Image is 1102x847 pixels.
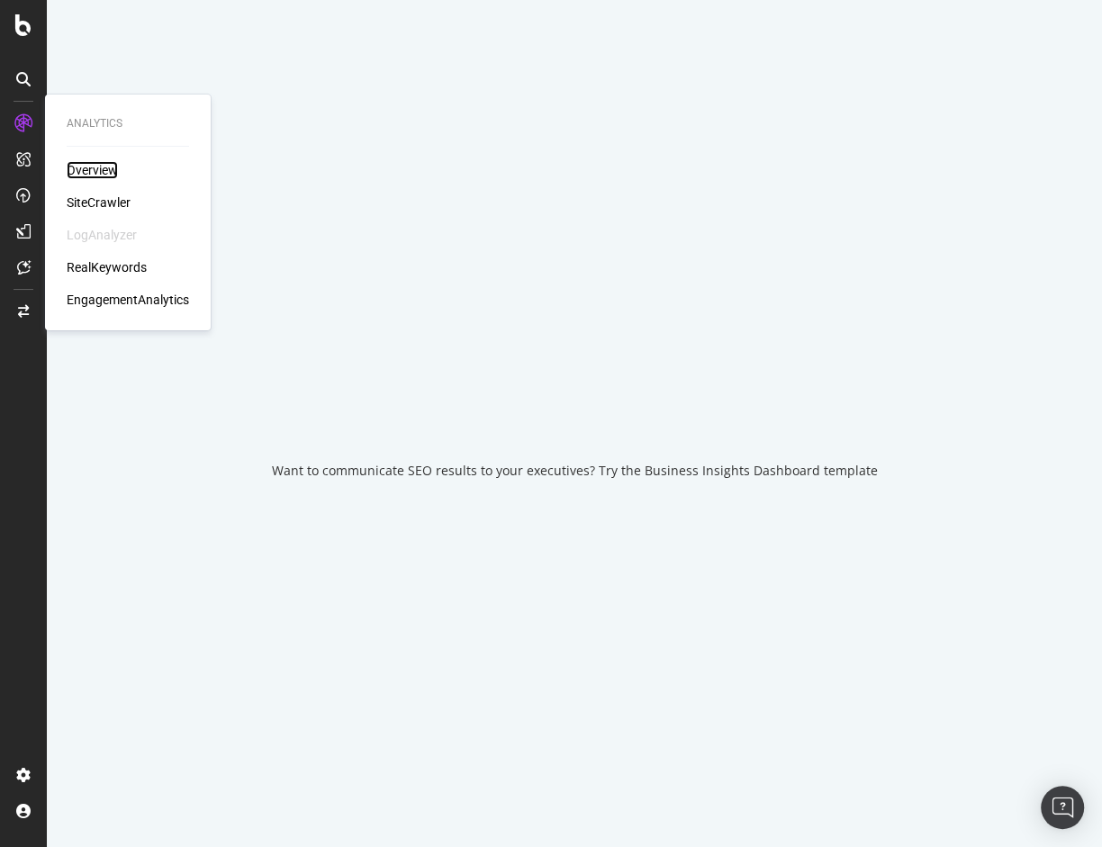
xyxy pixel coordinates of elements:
[67,258,147,276] a: RealKeywords
[67,161,118,179] a: Overview
[510,368,639,433] div: animation
[67,116,189,131] div: Analytics
[1041,786,1084,829] div: Open Intercom Messenger
[67,291,189,309] a: EngagementAnalytics
[272,462,878,480] div: Want to communicate SEO results to your executives? Try the Business Insights Dashboard template
[67,226,137,244] div: LogAnalyzer
[67,194,131,212] a: SiteCrawler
